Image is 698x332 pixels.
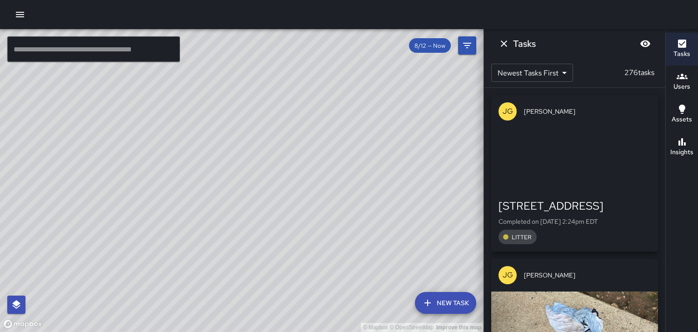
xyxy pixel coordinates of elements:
[673,49,690,59] h6: Tasks
[670,147,693,157] h6: Insights
[503,270,513,281] p: JG
[506,233,537,241] span: LITTER
[636,35,654,53] button: Blur
[499,199,651,213] div: [STREET_ADDRESS]
[666,33,698,65] button: Tasks
[491,95,658,252] button: JG[PERSON_NAME][STREET_ADDRESS]Completed on [DATE] 2:24pm EDTLITTER
[666,131,698,164] button: Insights
[513,36,536,51] h6: Tasks
[524,107,651,116] span: [PERSON_NAME]
[672,115,692,125] h6: Assets
[666,65,698,98] button: Users
[495,35,513,53] button: Dismiss
[499,217,651,226] p: Completed on [DATE] 2:24pm EDT
[666,98,698,131] button: Assets
[491,64,573,82] div: Newest Tasks First
[415,292,476,314] button: New Task
[409,42,451,50] span: 8/12 — Now
[524,271,651,280] span: [PERSON_NAME]
[673,82,690,92] h6: Users
[503,106,513,117] p: JG
[458,36,476,55] button: Filters
[621,67,658,78] p: 276 tasks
